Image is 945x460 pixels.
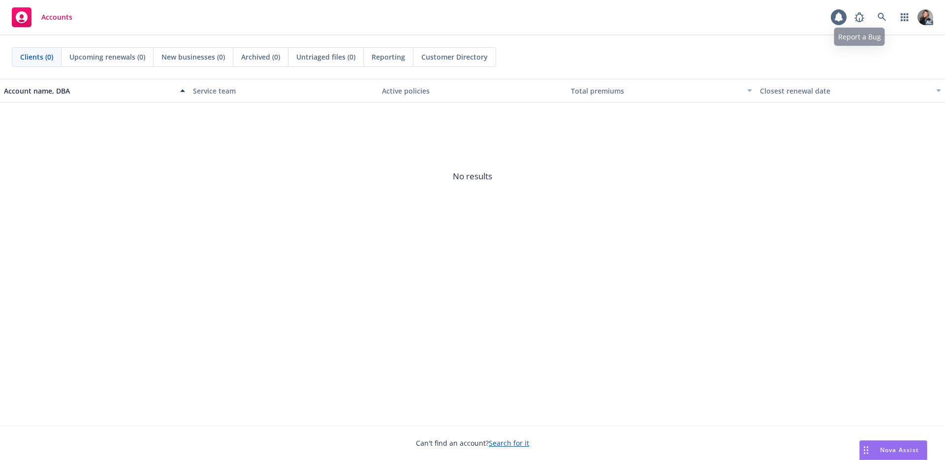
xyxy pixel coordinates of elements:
button: Active policies [378,79,567,102]
span: Can't find an account? [416,438,529,448]
button: Service team [189,79,378,102]
button: Nova Assist [859,440,927,460]
span: Customer Directory [421,52,488,62]
span: Upcoming renewals (0) [69,52,145,62]
a: Report a Bug [850,7,869,27]
span: Accounts [41,13,72,21]
span: Nova Assist [880,446,919,454]
span: Archived (0) [241,52,280,62]
span: Untriaged files (0) [296,52,355,62]
span: Reporting [372,52,405,62]
img: photo [917,9,933,25]
span: Clients (0) [20,52,53,62]
span: New businesses (0) [161,52,225,62]
a: Accounts [8,3,76,31]
div: Service team [193,86,374,96]
a: Search [872,7,892,27]
div: Total premiums [571,86,741,96]
div: Account name, DBA [4,86,174,96]
a: Search for it [489,438,529,448]
a: Switch app [895,7,914,27]
button: Total premiums [567,79,756,102]
div: Closest renewal date [760,86,930,96]
div: Drag to move [860,441,872,460]
button: Closest renewal date [756,79,945,102]
div: Active policies [382,86,563,96]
